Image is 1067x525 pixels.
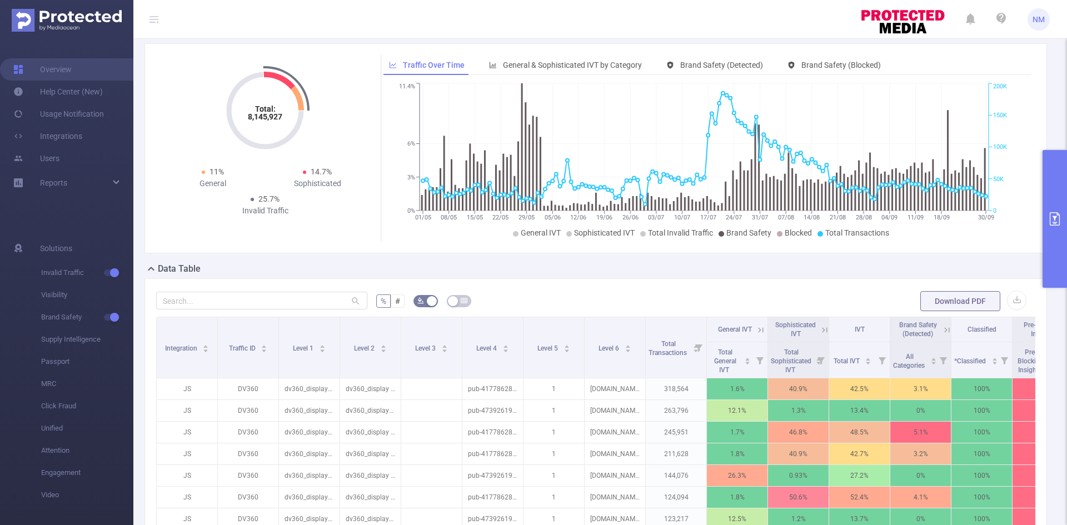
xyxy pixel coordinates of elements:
p: dv360_display_shop [21235268557] [279,487,340,508]
i: icon: caret-down [203,348,209,351]
p: 1.6% [707,378,767,399]
div: Sort [380,343,387,350]
tspan: 05/06 [544,214,560,221]
div: General [161,178,265,189]
p: [DOMAIN_NAME] [585,465,645,486]
p: 40.9% [768,378,829,399]
a: Usage Notification [13,103,104,125]
p: 3.1% [890,378,951,399]
p: 1 [523,378,584,399]
i: icon: caret-down [991,360,998,363]
i: icon: caret-down [625,348,631,351]
p: 100% [951,422,1012,443]
p: 263,796 [646,400,706,421]
p: DV360 [218,487,278,508]
i: icon: caret-up [502,343,508,347]
p: 100% [951,443,1012,464]
span: IVT [855,326,865,333]
p: dv360_display_culinary [21235270972] [279,422,340,443]
span: Total Transactions [649,340,689,357]
p: 245,951 [646,422,706,443]
i: icon: caret-down [261,348,267,351]
p: 50.6% [768,487,829,508]
span: Total Transactions [825,228,889,237]
p: [DOMAIN_NAME] [585,443,645,464]
a: Help Center (New) [13,81,103,103]
p: pub-4177862836555934 [462,378,523,399]
tspan: 31/07 [751,214,767,221]
i: Filter menu [935,342,951,378]
h2: Data Table [158,262,201,276]
p: 100% [951,378,1012,399]
p: DV360 [218,400,278,421]
p: DV360 [218,443,278,464]
div: Sort [261,343,267,350]
i: icon: caret-down [564,348,570,351]
p: 318,564 [646,378,706,399]
tspan: 29/05 [518,214,535,221]
tspan: 0 [993,207,996,214]
p: dv360_display_wellness [21224529747] [279,443,340,464]
i: icon: caret-down [441,348,447,351]
p: 211,628 [646,443,706,464]
span: Sophisticated IVT [574,228,635,237]
i: Filter menu [691,317,706,378]
p: dv360_display_ny [1021256992] [340,400,401,421]
p: 1 [523,422,584,443]
span: Invalid Traffic [41,262,133,284]
span: Level 1 [293,344,315,352]
p: 1 [523,443,584,464]
span: Brand Safety [41,306,133,328]
p: 46.8% [768,422,829,443]
p: dv360_display [1015939841] [340,487,401,508]
p: 48.5% [829,422,890,443]
p: 1.8% [707,443,767,464]
span: Traffic Over Time [403,61,465,69]
input: Search... [156,292,367,309]
span: Brand Safety [726,228,771,237]
tspan: 15/05 [466,214,482,221]
div: Sort [441,343,448,350]
span: # [395,297,400,306]
span: Solutions [40,237,72,259]
p: 4.1% [890,487,951,508]
p: JS [157,422,217,443]
span: 14.7% [311,167,332,176]
i: icon: caret-up [380,343,386,347]
span: Level 5 [537,344,560,352]
span: General & Sophisticated IVT by Category [503,61,642,69]
tspan: 3% [407,174,415,181]
tspan: 04/09 [881,214,898,221]
p: 42.5% [829,378,890,399]
p: 100% [951,487,1012,508]
span: Attention [41,439,133,462]
span: MRC [41,373,133,395]
span: Total IVT [834,357,861,365]
p: 3.2% [890,443,951,464]
div: Sort [319,343,326,350]
i: icon: caret-down [865,360,871,363]
span: % [381,297,386,306]
div: Sort [991,356,998,363]
tspan: 26/06 [622,214,638,221]
p: 1 [523,487,584,508]
tspan: 01/05 [415,214,431,221]
span: Brand Safety (Blocked) [801,61,881,69]
span: 11% [210,167,224,176]
span: Pre-Blocking Insights [1024,321,1062,338]
p: 1 [523,465,584,486]
p: dv360_display [1015939841] [340,443,401,464]
tspan: 100K [993,144,1007,151]
i: icon: line-chart [389,61,397,69]
div: Invalid Traffic [213,205,317,217]
span: NM [1033,8,1045,31]
div: Sort [744,356,751,363]
div: Sort [502,343,509,350]
p: 5.1% [890,422,951,443]
div: Sort [625,343,631,350]
span: Level 3 [415,344,437,352]
tspan: 8,145,927 [248,112,282,121]
span: Brand Safety (Detected) [899,321,937,338]
a: Integrations [13,125,82,147]
p: 40.9% [768,443,829,464]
